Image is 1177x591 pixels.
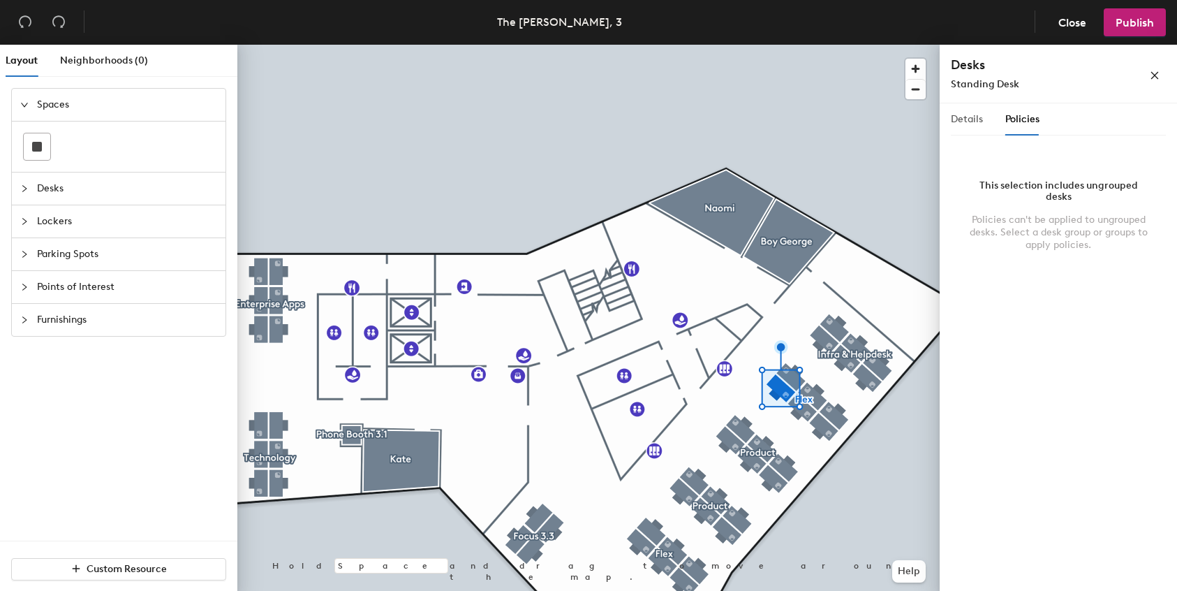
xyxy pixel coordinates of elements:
[1005,113,1039,125] span: Policies
[11,558,226,581] button: Custom Resource
[951,78,1019,90] span: Standing Desk
[1116,16,1154,29] span: Publish
[37,205,217,238] span: Lockers
[37,89,217,121] span: Spaces
[37,271,217,303] span: Points of Interest
[37,238,217,270] span: Parking Spots
[6,54,38,66] span: Layout
[20,101,29,109] span: expanded
[37,304,217,336] span: Furnishings
[11,8,39,36] button: Undo (⌘ + Z)
[1150,71,1160,80] span: close
[1046,8,1098,36] button: Close
[18,15,32,29] span: undo
[20,217,29,226] span: collapsed
[1058,16,1086,29] span: Close
[1104,8,1166,36] button: Publish
[60,54,148,66] span: Neighborhoods (0)
[892,560,926,583] button: Help
[951,56,1104,74] h4: Desks
[87,563,167,575] span: Custom Resource
[968,214,1149,251] div: Policies can't be applied to ungrouped desks. Select a desk group or groups to apply policies.
[968,180,1149,203] div: This selection includes ungrouped desks
[20,316,29,324] span: collapsed
[20,283,29,291] span: collapsed
[951,113,983,125] span: Details
[45,8,73,36] button: Redo (⌘ + ⇧ + Z)
[20,250,29,258] span: collapsed
[37,173,217,205] span: Desks
[497,13,622,31] div: The [PERSON_NAME], 3
[20,184,29,193] span: collapsed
